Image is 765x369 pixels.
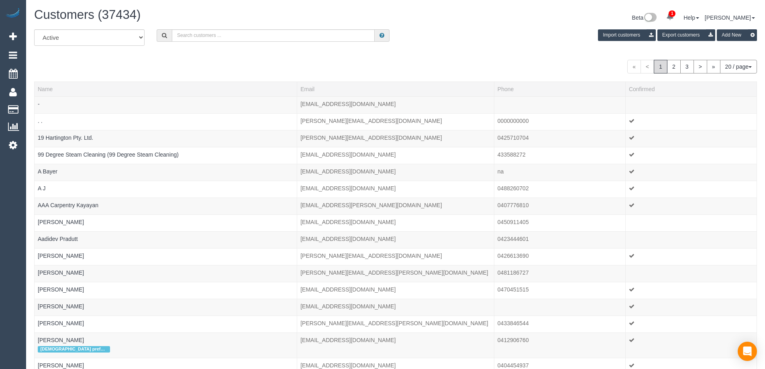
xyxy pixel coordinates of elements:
td: Confirmed [625,332,757,358]
a: Aadidev Pradutt [38,236,78,242]
td: Email [297,113,494,130]
td: Confirmed [625,130,757,147]
button: Import customers [598,29,656,41]
nav: Pagination navigation [627,60,757,73]
td: Email [297,231,494,248]
td: Email [297,181,494,198]
td: Confirmed [625,198,757,214]
span: < [641,60,654,73]
td: Email [297,248,494,265]
div: Tags [38,125,294,127]
td: Name [35,282,297,299]
td: Confirmed [625,164,757,181]
td: Confirmed [625,282,757,299]
span: [DEMOGRAPHIC_DATA] preferred [38,346,110,353]
td: Email [297,282,494,299]
div: Tags [38,310,294,312]
a: » [707,60,720,73]
td: Email [297,299,494,316]
td: Phone [494,147,625,164]
div: Tags [38,260,294,262]
td: Confirmed [625,113,757,130]
td: Email [297,164,494,181]
td: Email [297,332,494,358]
td: Name [35,96,297,113]
td: Confirmed [625,147,757,164]
th: Name [35,82,297,96]
a: 1 [662,8,678,26]
a: . . [38,118,43,124]
a: 99 Degree Steam Cleaning (99 Degree Steam Cleaning) [38,151,179,158]
div: Tags [38,344,294,355]
td: Phone [494,214,625,231]
a: 2 [667,60,681,73]
a: A J [38,185,45,192]
div: Tags [38,175,294,177]
a: [PERSON_NAME] [38,219,84,225]
td: Confirmed [625,231,757,248]
span: « [627,60,641,73]
input: Search customers ... [172,29,375,42]
a: [PERSON_NAME] [38,269,84,276]
td: Name [35,316,297,332]
td: Phone [494,164,625,181]
td: Name [35,147,297,164]
div: Tags [38,327,294,329]
div: Tags [38,226,294,228]
img: Automaid Logo [5,8,21,19]
td: Name [35,299,297,316]
td: Name [35,164,297,181]
a: AAA Carpentry Kayayan [38,202,98,208]
td: Email [297,265,494,282]
td: Email [297,147,494,164]
td: Confirmed [625,248,757,265]
td: Name [35,248,297,265]
td: Email [297,96,494,113]
td: Name [35,130,297,147]
th: Phone [494,82,625,96]
td: Name [35,265,297,282]
span: Customers (37434) [34,8,141,22]
td: Phone [494,96,625,113]
a: 19 Hartington Pty. Ltd. [38,135,93,141]
td: Email [297,130,494,147]
a: Help [683,14,699,21]
td: Name [35,181,297,198]
button: 20 / page [720,60,757,73]
th: Confirmed [625,82,757,96]
td: Phone [494,248,625,265]
td: Phone [494,130,625,147]
td: Phone [494,332,625,358]
td: Email [297,214,494,231]
div: Tags [38,159,294,161]
td: Confirmed [625,214,757,231]
td: Email [297,316,494,332]
span: 1 [669,10,675,17]
img: New interface [643,13,657,23]
td: Email [297,198,494,214]
a: [PERSON_NAME] [38,320,84,326]
span: 1 [654,60,667,73]
td: Confirmed [625,181,757,198]
td: Phone [494,299,625,316]
td: Name [35,231,297,248]
a: - [38,101,40,107]
div: Tags [38,243,294,245]
td: Phone [494,231,625,248]
div: Tags [38,142,294,144]
td: Phone [494,181,625,198]
td: Phone [494,282,625,299]
div: Tags [38,277,294,279]
a: [PERSON_NAME] [38,253,84,259]
a: > [694,60,707,73]
div: Tags [38,192,294,194]
button: Export customers [657,29,715,41]
a: [PERSON_NAME] [38,286,84,293]
td: Confirmed [625,265,757,282]
td: Name [35,214,297,231]
div: Tags [38,209,294,211]
td: Name [35,332,297,358]
td: Phone [494,113,625,130]
a: [PERSON_NAME] [705,14,755,21]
